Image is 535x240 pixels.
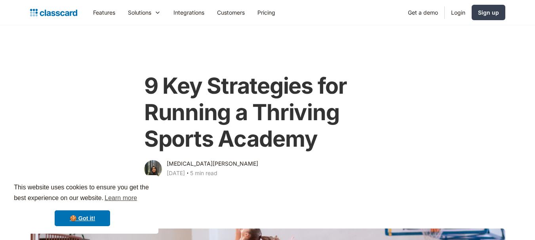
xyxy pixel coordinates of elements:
a: dismiss cookie message [55,210,110,226]
a: Sign up [472,5,505,20]
div: [DATE] [167,168,185,178]
a: Pricing [251,4,282,21]
span: This website uses cookies to ensure you get the best experience on our website. [14,183,151,204]
a: Features [87,4,122,21]
div: 5 min read [190,168,217,178]
div: ‧ [185,168,190,180]
a: Get a demo [402,4,444,21]
div: Solutions [122,4,167,21]
a: home [30,7,77,18]
a: Integrations [167,4,211,21]
h1: 9 Key Strategies for Running a Thriving Sports Academy [144,73,391,153]
a: Login [445,4,472,21]
div: cookieconsent [6,175,158,234]
div: Solutions [128,8,151,17]
a: learn more about cookies [103,192,138,204]
div: Sign up [478,8,499,17]
div: [MEDICAL_DATA][PERSON_NAME] [167,159,258,168]
a: Customers [211,4,251,21]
